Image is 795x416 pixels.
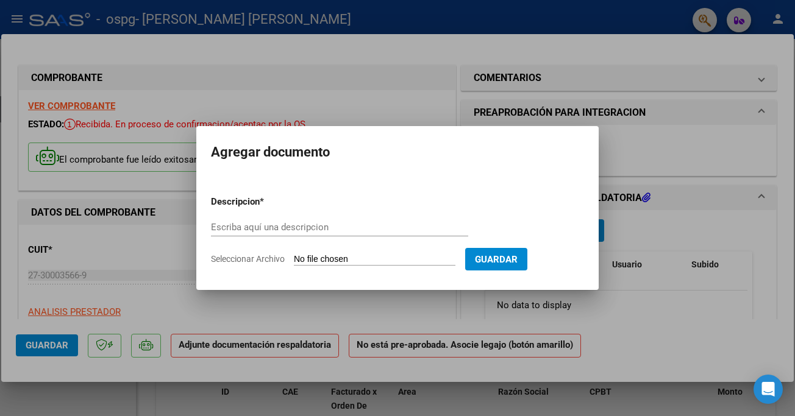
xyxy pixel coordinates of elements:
[465,248,527,270] button: Guardar
[475,254,518,265] span: Guardar
[211,141,584,164] h2: Agregar documento
[211,254,285,264] span: Seleccionar Archivo
[754,375,783,404] div: Open Intercom Messenger
[211,195,323,209] p: Descripcion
